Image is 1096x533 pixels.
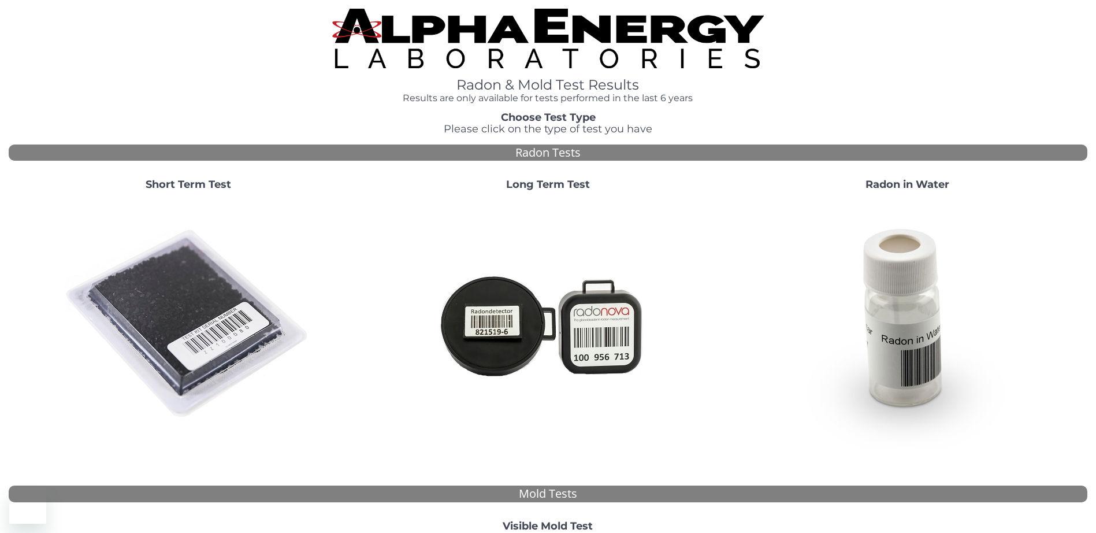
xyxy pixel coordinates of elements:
img: ShortTerm.jpg [64,200,313,449]
strong: Short Term Test [146,178,231,191]
span: Please click on the type of test you have [444,123,652,135]
strong: Radon in Water [865,178,949,191]
img: Radtrak2vsRadtrak3.jpg [423,200,672,449]
div: Radon Tests [9,145,1087,161]
h4: Results are only available for tests performed in the last 6 years [332,93,764,103]
img: RadoninWater.jpg [783,200,1032,449]
h1: Radon & Mold Test Results [332,77,764,92]
strong: Visible Mold Test [503,520,593,532]
iframe: Button to launch messaging window [9,487,46,524]
img: TightCrop.jpg [332,9,764,68]
strong: Long Term Test [506,178,590,191]
div: Mold Tests [9,486,1087,502]
strong: Choose Test Type [501,111,596,124]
